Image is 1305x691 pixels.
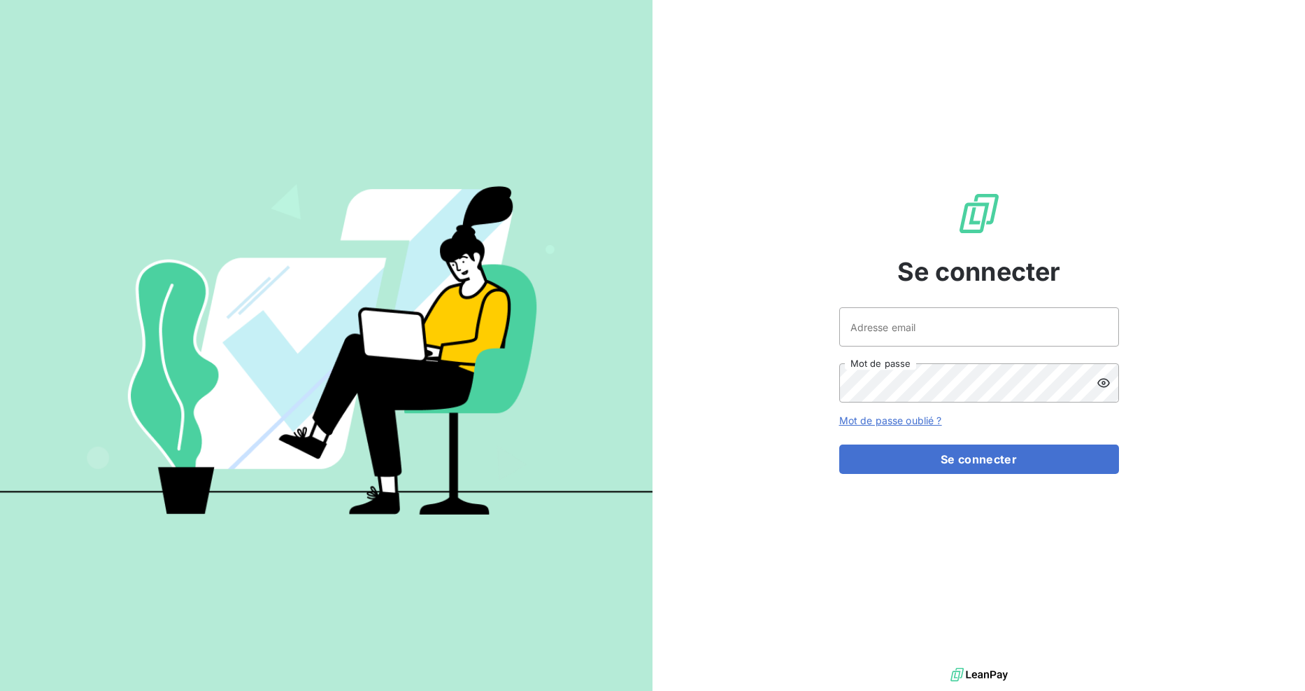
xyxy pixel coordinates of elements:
button: Se connecter [839,445,1119,474]
a: Mot de passe oublié ? [839,414,942,426]
img: Logo LeanPay [957,191,1001,236]
span: Se connecter [897,253,1061,291]
img: logo [950,664,1008,685]
input: placeholder [839,307,1119,347]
